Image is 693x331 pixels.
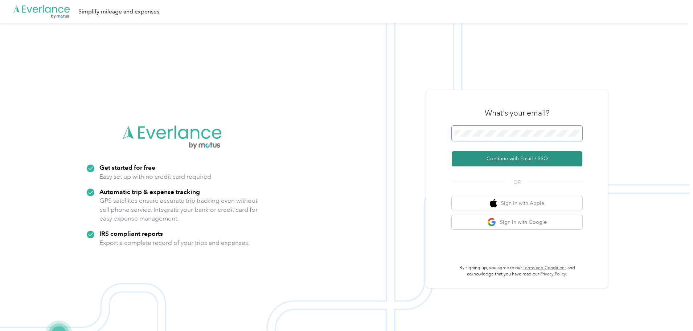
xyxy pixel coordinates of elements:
[490,199,497,208] img: apple logo
[523,265,566,271] a: Terms and Conditions
[99,172,211,181] p: Easy set up with no credit card required
[452,215,582,229] button: google logoSign in with Google
[99,238,250,247] p: Export a complete record of your trips and expenses.
[99,188,200,195] strong: Automatic trip & expense tracking
[540,271,566,277] a: Privacy Policy
[99,196,258,223] p: GPS satellites ensure accurate trip tracking even without cell phone service. Integrate your bank...
[99,230,163,237] strong: IRS compliant reports
[452,196,582,210] button: apple logoSign in with Apple
[78,7,159,16] div: Simplify mileage and expenses
[504,178,530,186] span: OR
[452,265,582,278] p: By signing up, you agree to our and acknowledge that you have read our .
[99,164,155,171] strong: Get started for free
[487,218,496,227] img: google logo
[485,108,549,118] h3: What's your email?
[452,151,582,166] button: Continue with Email / SSO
